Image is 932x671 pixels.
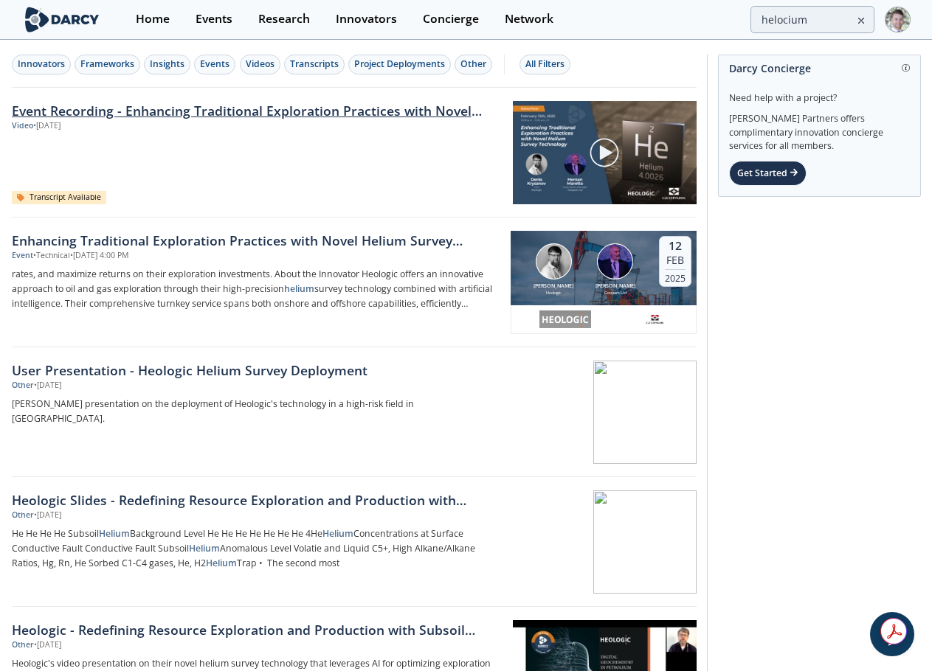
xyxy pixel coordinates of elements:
[12,267,500,311] p: rates, and maximize returns on their exploration investments. About the Innovator Heologic offers...
[12,639,34,651] div: Other
[284,55,345,74] button: Transcripts
[729,81,910,105] div: Need help with a project?
[206,557,237,569] strong: Helium
[12,250,33,262] div: Event
[12,477,697,607] a: Heologic Slides - Redefining Resource Exploration and Production with Subsoil Helium Gas and AI O...
[99,527,130,540] strong: Helium
[455,55,492,74] button: Other
[196,13,232,25] div: Events
[531,290,576,296] div: Heologic
[284,282,314,295] strong: helium
[189,542,220,554] strong: Helium
[12,620,500,639] div: Heologic - Redefining Resource Exploration and Production with Subsoil Helium Gas and AI
[34,380,61,392] div: • [DATE]
[592,290,638,296] div: Geopark Ltd
[531,282,576,291] div: [PERSON_NAME]
[322,527,353,540] strong: Helium
[258,13,310,25] div: Research
[592,282,638,291] div: [PERSON_NAME]
[460,58,486,71] div: Other
[18,58,65,71] div: Innovators
[12,347,697,477] a: User Presentation - Heologic Helium Survey Deployment Other •[DATE] [PERSON_NAME] presentation on...
[729,161,807,186] div: Get Started
[12,510,34,521] div: Other
[665,269,686,284] div: 2025
[34,639,61,651] div: • [DATE]
[12,120,33,132] div: Video
[144,55,190,74] button: Insights
[33,120,61,132] div: • [DATE]
[665,239,686,254] div: 12
[12,231,500,250] div: Enhancing Traditional Exploration Practices with Novel Helium Survey Technology
[519,55,570,74] button: All Filters
[75,55,140,74] button: Frameworks
[536,243,572,279] img: Denis Krysanov
[354,58,445,71] div: Project Deployments
[200,58,229,71] div: Events
[750,6,874,33] input: Advanced Search
[505,13,553,25] div: Network
[423,13,479,25] div: Concierge
[885,7,911,32] img: Profile
[136,13,170,25] div: Home
[336,13,397,25] div: Innovators
[902,64,910,72] img: information.svg
[729,105,910,153] div: [PERSON_NAME] Partners offers complimentary innovation concierge services for all members.
[525,58,565,71] div: All Filters
[12,397,500,426] p: [PERSON_NAME] presentation on the deployment of Heologic's technology in a high-risk field in [GE...
[12,191,107,204] div: Transcript Available
[12,361,500,380] div: User Presentation - Heologic Helium Survey Deployment
[12,526,500,571] p: He He He He Subsoil Background Level He He He He He He He 4He Concentrations at Surface Conductiv...
[597,243,633,279] img: Hernan Maretto
[12,55,71,74] button: Innovators
[150,58,184,71] div: Insights
[870,612,917,656] iframe: chat widget
[22,7,103,32] img: logo-wide.svg
[34,510,61,521] div: • [DATE]
[12,490,500,510] div: Heologic Slides - Redefining Resource Exploration and Production with Subsoil Helium Gas and AI
[643,310,667,328] img: 1616535711584-Geopark.png
[12,101,503,120] a: Event Recording - Enhancing Traditional Exploration Practices with Novel Helium Survey Technology
[12,380,34,392] div: Other
[240,55,280,74] button: Videos
[246,58,275,71] div: Videos
[348,55,451,74] button: Project Deployments
[33,250,128,262] div: • Technical • [DATE] 4:00 PM
[729,55,910,81] div: Darcy Concierge
[539,310,591,328] img: 1614628297987-Heologic%20Logo.png
[194,55,235,74] button: Events
[665,254,686,267] div: Feb
[290,58,339,71] div: Transcripts
[80,58,134,71] div: Frameworks
[12,218,697,347] a: Enhancing Traditional Exploration Practices with Novel Helium Survey Technology Event •Technical•...
[589,137,620,168] img: play-chapters-gray.svg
